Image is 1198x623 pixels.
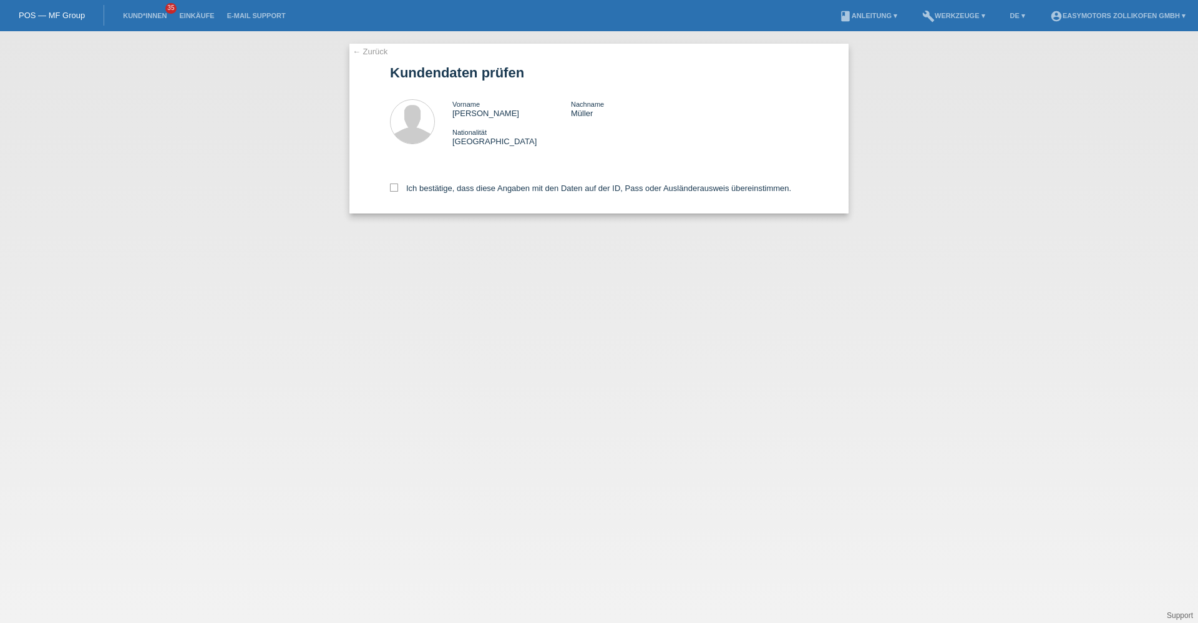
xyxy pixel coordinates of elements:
[833,12,903,19] a: bookAnleitung ▾
[452,101,480,108] span: Vorname
[922,10,935,22] i: build
[452,129,487,136] span: Nationalität
[19,11,85,20] a: POS — MF Group
[221,12,292,19] a: E-Mail Support
[173,12,220,19] a: Einkäufe
[390,65,808,81] h1: Kundendaten prüfen
[839,10,852,22] i: book
[571,99,689,118] div: Müller
[1004,12,1031,19] a: DE ▾
[916,12,991,19] a: buildWerkzeuge ▾
[353,47,387,56] a: ← Zurück
[1167,611,1193,620] a: Support
[390,184,791,193] label: Ich bestätige, dass diese Angaben mit den Daten auf der ID, Pass oder Ausländerausweis übereinsti...
[165,3,177,14] span: 35
[452,127,571,146] div: [GEOGRAPHIC_DATA]
[117,12,173,19] a: Kund*innen
[452,99,571,118] div: [PERSON_NAME]
[1044,12,1192,19] a: account_circleEasymotors Zollikofen GmbH ▾
[1050,10,1063,22] i: account_circle
[571,101,604,108] span: Nachname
